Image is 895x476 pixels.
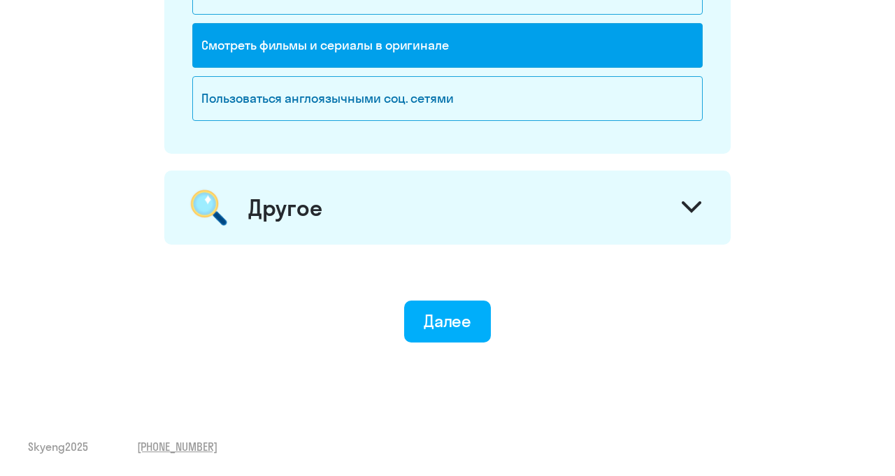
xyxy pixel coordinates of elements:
a: [PHONE_NUMBER] [137,439,217,454]
img: magnifier.png [183,182,234,233]
div: Смотреть фильмы и сериалы в оригинале [192,23,703,68]
div: Далее [424,310,472,332]
button: Далее [404,301,492,342]
div: Другое [248,194,322,222]
span: Skyeng 2025 [28,439,88,454]
div: Пользоваться англоязычными соц. сетями [192,76,703,121]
